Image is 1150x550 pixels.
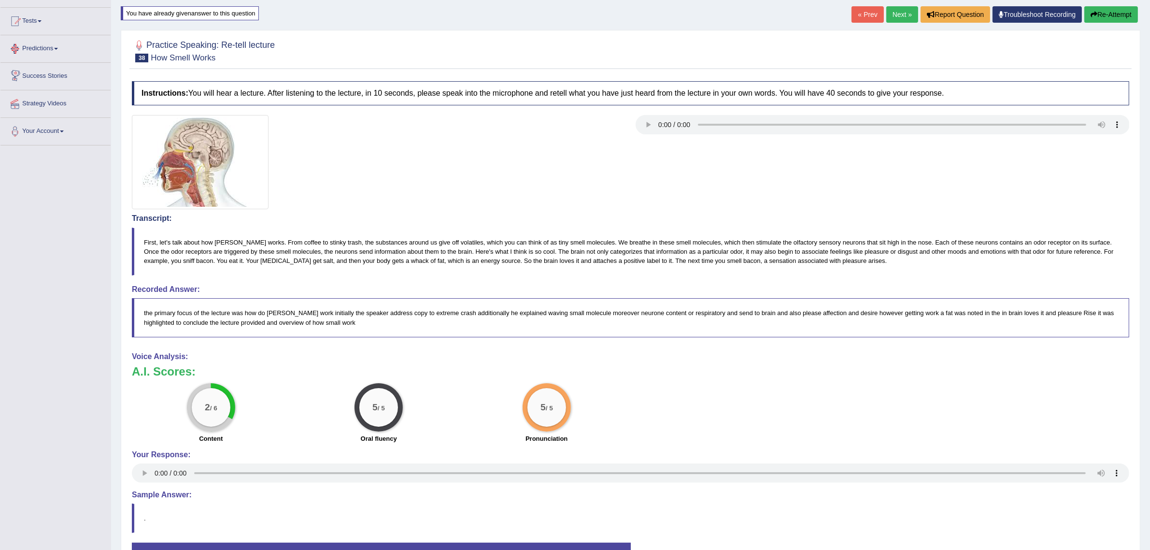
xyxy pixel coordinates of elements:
[993,6,1082,23] a: Troubleshoot Recording
[132,81,1129,105] h4: You will hear a lecture. After listening to the lecture, in 10 seconds, please speak into the mic...
[121,6,259,20] div: You have already given answer to this question
[142,89,188,97] b: Instructions:
[132,365,196,378] b: A.I. Scores:
[921,6,990,23] button: Report Question
[199,434,223,443] label: Content
[132,298,1129,337] blockquote: the primary focus of the lecture was how do [PERSON_NAME] work initially the speaker address copy...
[132,214,1129,223] h4: Transcript:
[132,450,1129,459] h4: Your Response:
[0,8,111,32] a: Tests
[886,6,918,23] a: Next »
[546,405,553,412] small: / 5
[0,90,111,115] a: Strategy Videos
[151,53,215,62] small: How Smell Works
[525,434,568,443] label: Pronunciation
[378,405,385,412] small: / 5
[132,38,275,62] h2: Practice Speaking: Re-tell lecture
[132,285,1129,294] h4: Recorded Answer:
[205,402,210,412] big: 2
[540,402,546,412] big: 5
[210,405,217,412] small: / 6
[0,118,111,142] a: Your Account
[1084,6,1138,23] button: Re-Attempt
[0,35,111,59] a: Predictions
[0,63,111,87] a: Success Stories
[132,504,1129,533] blockquote: .
[132,228,1129,275] blockquote: First, let's talk about how [PERSON_NAME] works. From coffee to stinky trash, the substances arou...
[132,491,1129,499] h4: Sample Answer:
[361,434,397,443] label: Oral fluency
[852,6,883,23] a: « Prev
[135,54,148,62] span: 38
[132,352,1129,361] h4: Voice Analysis:
[372,402,378,412] big: 5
